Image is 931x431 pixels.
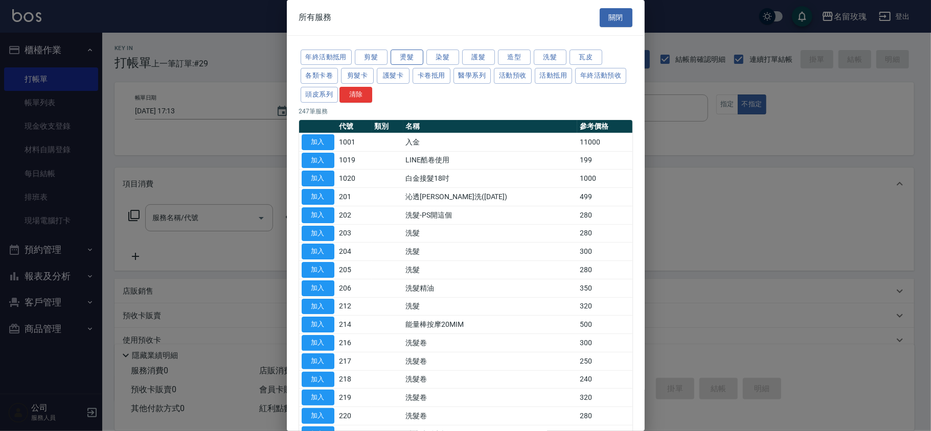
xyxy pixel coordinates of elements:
[302,207,334,223] button: 加入
[372,120,403,133] th: 類別
[337,370,372,389] td: 218
[403,370,578,389] td: 洗髮卷
[577,151,632,170] td: 199
[337,297,372,316] td: 212
[337,120,372,133] th: 代號
[403,133,578,151] td: 入金
[453,68,491,84] button: 醫學系列
[341,68,374,84] button: 剪髮卡
[577,133,632,151] td: 11000
[403,334,578,352] td: 洗髮卷
[302,299,334,315] button: 加入
[577,224,632,243] td: 280
[301,68,338,84] button: 各類卡卷
[301,87,338,103] button: 頭皮系列
[577,279,632,297] td: 350
[413,68,450,84] button: 卡卷抵用
[302,153,334,169] button: 加入
[577,120,632,133] th: 參考價格
[577,316,632,334] td: 500
[403,224,578,243] td: 洗髮
[403,206,578,224] td: 洗髮-PS開這個
[302,134,334,150] button: 加入
[403,316,578,334] td: 能量棒按摩20MIM
[494,68,532,84] button: 活動預收
[577,352,632,370] td: 250
[337,279,372,297] td: 206
[403,261,578,279] td: 洗髮
[577,261,632,279] td: 280
[403,297,578,316] td: 洗髮
[302,317,334,332] button: 加入
[337,224,372,243] td: 203
[299,12,332,22] span: 所有服務
[302,171,334,186] button: 加入
[403,279,578,297] td: 洗髮精油
[301,50,352,65] button: 年終活動抵用
[403,243,578,261] td: 洗髮
[337,206,372,224] td: 202
[337,352,372,370] td: 217
[403,352,578,370] td: 洗髮卷
[302,335,334,351] button: 加入
[403,170,578,188] td: 白金接髮18吋
[577,297,632,316] td: 320
[337,316,372,334] td: 214
[534,50,566,65] button: 洗髮
[535,68,573,84] button: 活動抵用
[426,50,459,65] button: 染髮
[577,370,632,389] td: 240
[339,87,372,103] button: 清除
[337,170,372,188] td: 1020
[337,389,372,407] td: 219
[377,68,410,84] button: 護髮卡
[403,389,578,407] td: 洗髮卷
[575,68,626,84] button: 年終活動預收
[403,120,578,133] th: 名稱
[337,243,372,261] td: 204
[577,389,632,407] td: 320
[337,151,372,170] td: 1019
[302,390,334,405] button: 加入
[355,50,388,65] button: 剪髮
[337,334,372,352] td: 216
[577,334,632,352] td: 300
[302,226,334,242] button: 加入
[577,407,632,425] td: 280
[337,133,372,151] td: 1001
[302,408,334,424] button: 加入
[498,50,531,65] button: 造型
[302,372,334,388] button: 加入
[462,50,495,65] button: 護髮
[570,50,602,65] button: 瓦皮
[403,151,578,170] td: LINE酷卷使用
[403,188,578,206] td: 沁透[PERSON_NAME]洗([DATE])
[302,280,334,296] button: 加入
[577,170,632,188] td: 1000
[577,206,632,224] td: 280
[337,261,372,279] td: 205
[337,407,372,425] td: 220
[302,353,334,369] button: 加入
[302,262,334,278] button: 加入
[391,50,423,65] button: 燙髮
[302,244,334,259] button: 加入
[337,188,372,206] td: 201
[577,188,632,206] td: 499
[577,243,632,261] td: 300
[403,407,578,425] td: 洗髮卷
[299,107,632,116] p: 247 筆服務
[600,8,632,27] button: 關閉
[302,189,334,205] button: 加入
